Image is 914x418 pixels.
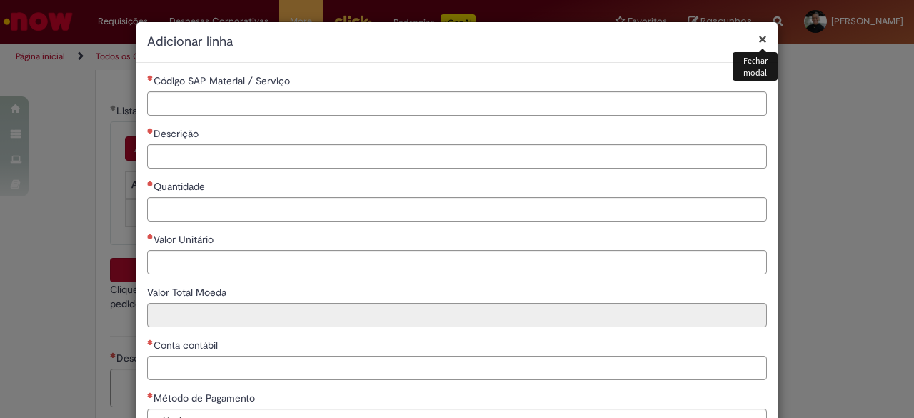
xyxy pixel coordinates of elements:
button: Fechar modal [758,31,767,46]
span: Necessários [147,181,154,186]
span: Necessários [147,128,154,134]
span: Descrição [154,127,201,140]
span: Quantidade [154,180,208,193]
span: Necessários [147,75,154,81]
input: Quantidade [147,197,767,222]
h2: Adicionar linha [147,33,767,51]
input: Descrição [147,144,767,169]
span: Necessários [147,234,154,239]
span: Somente leitura - Valor Total Moeda [147,286,229,299]
span: Valor Unitário [154,233,216,246]
span: Código SAP Material / Serviço [154,74,293,87]
input: Valor Unitário [147,250,767,274]
div: Fechar modal [733,52,778,81]
input: Conta contábil [147,356,767,380]
span: Necessários [147,392,154,398]
span: Método de Pagamento [154,392,258,404]
input: Código SAP Material / Serviço [147,91,767,116]
span: Necessários [147,339,154,345]
span: Conta contábil [154,339,221,352]
input: Valor Total Moeda [147,303,767,327]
